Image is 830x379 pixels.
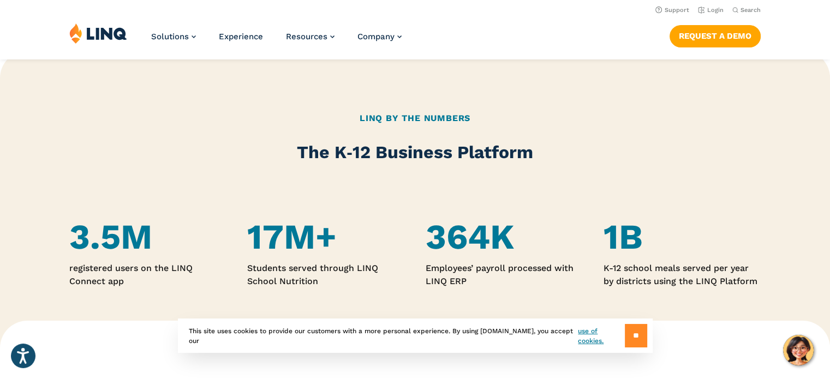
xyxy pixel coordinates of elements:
[151,23,402,59] nav: Primary Navigation
[247,217,404,257] h4: 17M+
[69,140,761,165] h2: The K‑12 Business Platform
[69,112,761,125] h2: LINQ By the Numbers
[670,25,761,47] a: Request a Demo
[698,7,724,14] a: Login
[357,32,395,41] span: Company
[357,32,402,41] a: Company
[69,23,127,44] img: LINQ | K‑12 Software
[655,7,689,14] a: Support
[151,32,189,41] span: Solutions
[178,318,653,353] div: This site uses cookies to provide our customers with a more personal experience. By using [DOMAIN...
[426,262,583,288] p: Employees’ payroll processed with LINQ ERP
[219,32,263,41] a: Experience
[426,217,583,257] h4: 364K
[286,32,327,41] span: Resources
[69,262,226,288] p: registered users on the LINQ Connect app
[578,326,624,346] a: use of cookies.
[604,217,761,257] h4: 1B
[604,262,761,288] p: K-12 school meals served per year by districts using the LINQ Platform
[741,7,761,14] span: Search
[286,32,335,41] a: Resources
[783,335,814,365] button: Hello, have a question? Let’s chat.
[732,6,761,14] button: Open Search Bar
[151,32,196,41] a: Solutions
[69,217,226,257] h4: 3.5M
[247,262,404,288] p: Students served through LINQ School Nutrition
[670,23,761,47] nav: Button Navigation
